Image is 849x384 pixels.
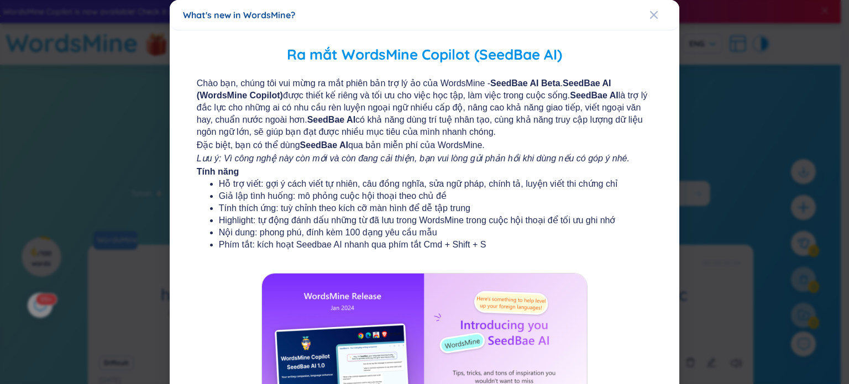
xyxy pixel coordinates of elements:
[186,44,663,66] h2: Ra mắt WordsMine Copilot (SeedBae AI)
[219,214,630,227] li: Highlight: tự động đánh dấu những từ đã lưu trong WordsMine trong cuộc hội thoại để tối ưu ghi nhớ
[197,139,652,151] span: Đặc biệt, bạn có thể dùng qua bản miễn phí của WordsMine.
[307,115,355,124] b: SeedBae AI
[197,77,652,138] span: Chào bạn, chúng tôi vui mừng ra mắt phiên bản trợ lý ảo của WordsMine - . được thiết kế riêng và ...
[219,202,630,214] li: Tính thích ứng: tuỳ chỉnh theo kích cỡ màn hình để dễ tập trung
[570,91,618,100] b: SeedBae AI
[197,167,239,176] b: Tính năng
[219,190,630,202] li: Giả lập tình huống: mô phỏng cuộc hội thoại theo chủ đề
[219,227,630,239] li: Nội dung: phong phú, đính kèm 100 dạng yêu cầu mẫu
[219,239,630,251] li: Phím tắt: kích hoạt Seedbae AI nhanh qua phím tắt Cmd + Shift + S
[197,154,630,163] i: Lưu ý: Vì công nghệ này còn mới và còn đang cải thiện, bạn vui lòng gửi phản hồi khi dùng nếu có ...
[197,78,611,100] b: SeedBae AI (WordsMine Copilot)
[219,178,630,190] li: Hỗ trợ viết: gợi ý cách viết tự nhiên, câu đồng nghĩa, sửa ngữ pháp, chính tả, luyện viết thi chứ...
[300,140,348,150] b: SeedBae AI
[490,78,560,88] b: SeedBae AI Beta
[183,9,666,21] div: What's new in WordsMine?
